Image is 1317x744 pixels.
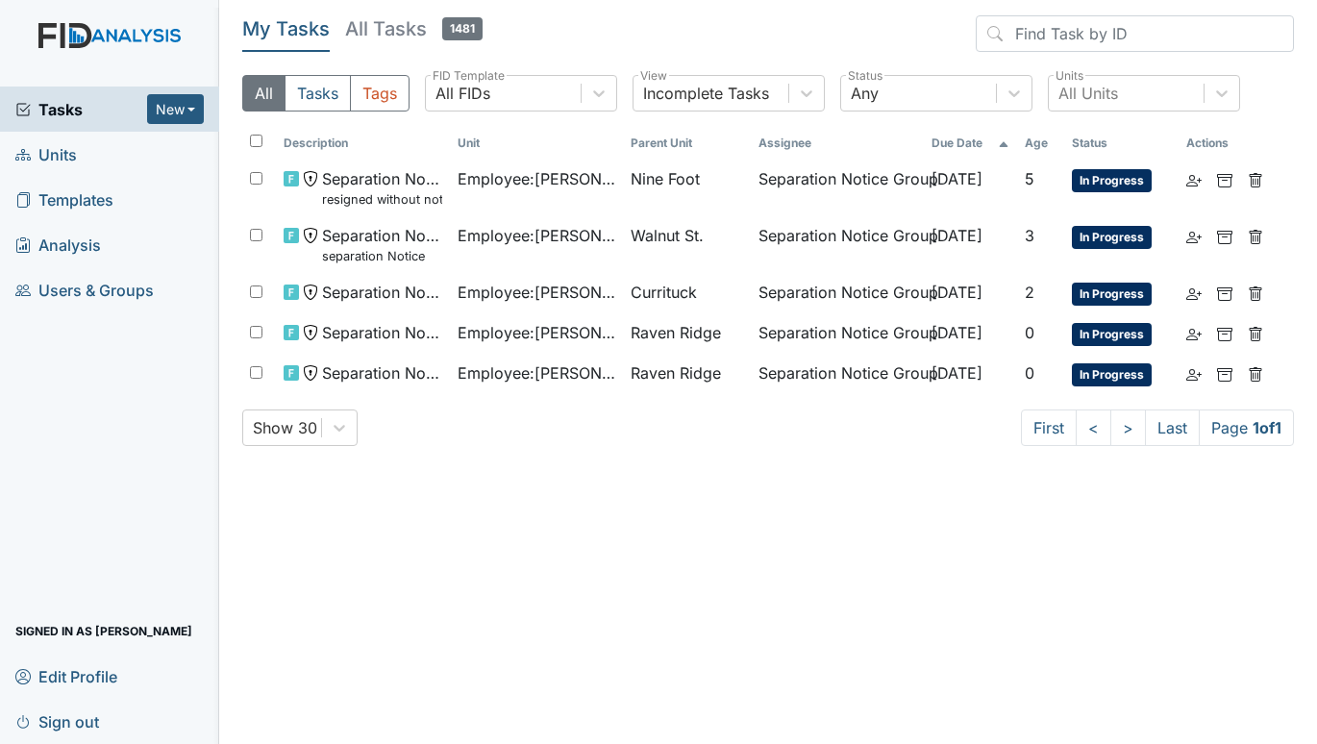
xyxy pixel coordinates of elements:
[1072,226,1152,249] span: In Progress
[242,75,410,112] div: Type filter
[1217,224,1232,247] a: Archive
[1253,418,1281,437] strong: 1 of 1
[1076,409,1111,446] a: <
[1025,226,1034,245] span: 3
[15,185,113,214] span: Templates
[924,127,1017,160] th: Toggle SortBy
[1025,323,1034,342] span: 0
[253,416,317,439] div: Show 30
[932,169,982,188] span: [DATE]
[322,247,441,265] small: separation Notice
[458,224,615,247] span: Employee : [PERSON_NAME][GEOGRAPHIC_DATA]
[1248,167,1263,190] a: Delete
[1021,409,1077,446] a: First
[147,94,205,124] button: New
[15,616,192,646] span: Signed in as [PERSON_NAME]
[851,82,879,105] div: Any
[1217,321,1232,344] a: Archive
[751,160,924,216] td: Separation Notice Group
[242,15,330,42] h5: My Tasks
[458,167,615,190] span: Employee : [PERSON_NAME]
[285,75,351,112] button: Tasks
[751,273,924,313] td: Separation Notice Group
[751,313,924,354] td: Separation Notice Group
[350,75,410,112] button: Tags
[442,17,483,40] span: 1481
[1072,169,1152,192] span: In Progress
[932,226,982,245] span: [DATE]
[751,354,924,394] td: Separation Notice Group
[751,216,924,273] td: Separation Notice Group
[932,323,982,342] span: [DATE]
[631,224,704,247] span: Walnut St.
[15,230,101,260] span: Analysis
[932,283,982,302] span: [DATE]
[1025,363,1034,383] span: 0
[1058,82,1118,105] div: All Units
[1025,169,1034,188] span: 5
[1248,321,1263,344] a: Delete
[1072,323,1152,346] span: In Progress
[631,361,721,384] span: Raven Ridge
[623,127,750,160] th: Toggle SortBy
[322,167,441,209] span: Separation Notice resigned without notice
[1017,127,1063,160] th: Toggle SortBy
[1064,127,1179,160] th: Toggle SortBy
[1217,167,1232,190] a: Archive
[1072,363,1152,386] span: In Progress
[1248,361,1263,384] a: Delete
[1072,283,1152,306] span: In Progress
[15,661,117,691] span: Edit Profile
[276,127,449,160] th: Toggle SortBy
[631,321,721,344] span: Raven Ridge
[242,75,286,112] button: All
[1248,224,1263,247] a: Delete
[15,707,99,736] span: Sign out
[1145,409,1200,446] a: Last
[322,190,441,209] small: resigned without notice
[322,281,441,304] span: Separation Notice
[631,281,697,304] span: Currituck
[322,224,441,265] span: Separation Notice separation Notice
[458,281,615,304] span: Employee : [PERSON_NAME]
[1021,409,1294,446] nav: task-pagination
[450,127,623,160] th: Toggle SortBy
[751,127,924,160] th: Assignee
[932,363,982,383] span: [DATE]
[1199,409,1294,446] span: Page
[1110,409,1146,446] a: >
[458,321,615,344] span: Employee : [PERSON_NAME]
[976,15,1294,52] input: Find Task by ID
[1179,127,1275,160] th: Actions
[1248,281,1263,304] a: Delete
[15,98,147,121] a: Tasks
[345,15,483,42] h5: All Tasks
[15,139,77,169] span: Units
[1217,361,1232,384] a: Archive
[643,82,769,105] div: Incomplete Tasks
[458,361,615,384] span: Employee : [PERSON_NAME]
[322,361,441,384] span: Separation Notice
[15,275,154,305] span: Users & Groups
[631,167,700,190] span: Nine Foot
[250,135,262,147] input: Toggle All Rows Selected
[1025,283,1034,302] span: 2
[322,321,441,344] span: Separation Notice
[1217,281,1232,304] a: Archive
[435,82,490,105] div: All FIDs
